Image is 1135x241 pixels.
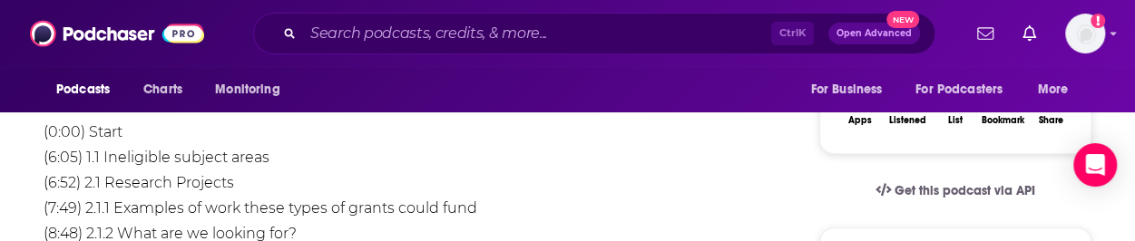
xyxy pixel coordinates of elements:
[948,114,963,126] div: List
[895,183,1035,198] span: Get this podcast via API
[797,72,905,107] button: open menu
[253,13,935,54] div: Search podcasts, credits, & more...
[810,77,882,102] span: For Business
[1065,14,1105,53] img: User Profile
[889,115,926,126] div: Listened
[202,72,303,107] button: open menu
[303,19,771,48] input: Search podcasts, credits, & more...
[970,18,1001,49] a: Show notifications dropdown
[886,11,919,28] span: New
[215,77,279,102] span: Monitoring
[1073,143,1117,187] div: Open Intercom Messenger
[1038,77,1069,102] span: More
[848,115,872,126] div: Apps
[1038,115,1062,126] div: Share
[1065,14,1105,53] button: Show profile menu
[30,16,204,51] img: Podchaser - Follow, Share and Rate Podcasts
[982,115,1024,126] div: Bookmark
[56,77,110,102] span: Podcasts
[1091,14,1105,28] svg: Add a profile image
[861,169,1050,213] a: Get this podcast via API
[143,77,182,102] span: Charts
[1025,72,1091,107] button: open menu
[837,29,912,38] span: Open Advanced
[904,72,1029,107] button: open menu
[1065,14,1105,53] span: Logged in as ARobleh
[44,72,133,107] button: open menu
[828,23,920,44] button: Open AdvancedNew
[915,77,1003,102] span: For Podcasters
[132,72,193,107] a: Charts
[1015,18,1043,49] a: Show notifications dropdown
[771,22,814,45] span: Ctrl K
